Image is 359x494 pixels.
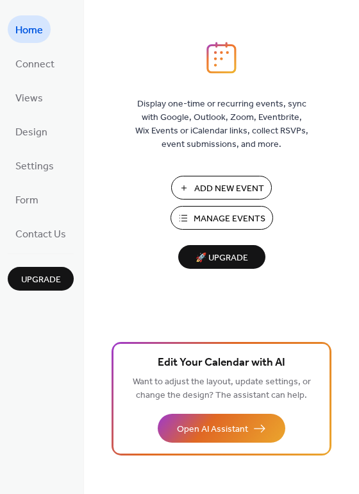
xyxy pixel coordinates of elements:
[8,267,74,291] button: Upgrade
[8,219,74,247] a: Contact Us
[171,206,273,230] button: Manage Events
[206,42,236,74] img: logo_icon.svg
[133,373,311,404] span: Want to adjust the layout, update settings, or change the design? The assistant can help.
[8,15,51,43] a: Home
[194,212,265,226] span: Manage Events
[8,185,46,213] a: Form
[186,250,258,267] span: 🚀 Upgrade
[15,225,66,244] span: Contact Us
[15,55,54,74] span: Connect
[177,423,248,436] span: Open AI Assistant
[171,176,272,200] button: Add New Event
[158,354,285,372] span: Edit Your Calendar with AI
[8,117,55,145] a: Design
[15,191,38,210] span: Form
[158,414,285,443] button: Open AI Assistant
[8,83,51,111] a: Views
[8,49,62,77] a: Connect
[178,245,265,269] button: 🚀 Upgrade
[15,21,43,40] span: Home
[135,98,308,151] span: Display one-time or recurring events, sync with Google, Outlook, Zoom, Eventbrite, Wix Events or ...
[15,123,47,142] span: Design
[8,151,62,179] a: Settings
[21,273,61,287] span: Upgrade
[194,182,264,196] span: Add New Event
[15,157,54,176] span: Settings
[15,89,43,108] span: Views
